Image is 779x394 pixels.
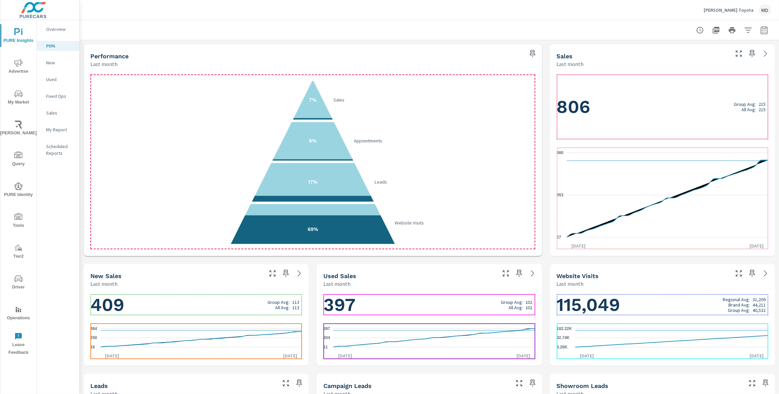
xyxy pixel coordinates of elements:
text: 453 [557,193,563,197]
span: Operations [2,306,34,322]
button: Make Fullscreen [500,268,511,279]
text: Sales [333,97,344,103]
p: 40,532 [753,308,766,313]
button: Make Fullscreen [733,268,744,279]
span: Driver [2,275,34,291]
text: 69% [308,226,318,232]
a: See more details in report [527,268,538,279]
span: Query [2,151,34,168]
h1: 397 [323,293,535,316]
div: Sales [37,108,79,118]
h5: Showroom Leads [557,382,609,389]
text: 880 [557,150,563,155]
p: Fixed Ops [46,93,74,100]
span: PURE Identity [2,182,34,199]
p: All Avg: [275,305,290,310]
a: See more details in report [294,268,305,279]
text: 250 [90,336,97,340]
span: Save this to your personalized report [747,268,758,279]
p: [PERSON_NAME] Toyota [704,7,754,13]
div: nav menu [0,20,36,359]
div: New [37,58,79,68]
text: Website Visits [395,220,424,226]
span: Tools [2,213,34,229]
div: PIPA [37,41,79,51]
span: Save this to your personalized report [760,378,771,389]
p: 102 [526,305,533,310]
text: 182.22K [557,326,572,331]
h5: Website Visits [557,272,599,279]
span: Save this to your personalized report [514,268,525,279]
p: [DATE] [333,352,357,359]
text: 11 [323,345,328,349]
p: Used [46,76,74,83]
p: [DATE] [512,352,535,359]
p: New [46,59,74,66]
h1: 409 [90,293,302,316]
text: Leads [374,179,387,185]
p: [DATE] [745,243,768,249]
span: Advertise [2,59,34,75]
text: 6% [309,138,316,144]
span: Save this to your personalized report [527,48,538,59]
span: Save this to your personalized report [527,378,538,389]
p: Regional Avg: [723,297,750,302]
button: Make Fullscreen [267,268,278,279]
p: Last month [90,280,118,288]
span: Save this to your personalized report [281,268,291,279]
text: 7% [309,97,316,103]
p: Last month [557,60,584,68]
button: Make Fullscreen [733,48,744,59]
text: Appointments [354,138,382,144]
button: Select Date Range [758,23,771,37]
text: 204 [323,336,330,340]
div: Scheduled Reports [37,141,79,158]
h5: Leads [90,382,108,389]
a: See more details in report [760,268,771,279]
div: MD [759,4,771,16]
p: [DATE] [567,243,590,249]
p: 215 [759,102,766,107]
p: 102 [526,300,533,305]
div: Overview [37,24,79,34]
span: Save this to your personalized report [747,48,758,59]
a: See more details in report [760,48,771,59]
p: Overview [46,26,74,32]
text: 17% [308,179,317,185]
p: Group Avg: [501,300,523,305]
span: Save this to your personalized report [294,378,305,389]
p: Sales [46,110,74,116]
p: Brand Avg: [729,302,750,308]
p: PIPA [46,43,74,49]
text: 92.74K [557,336,570,340]
p: Last month [323,280,350,288]
p: 44,211 [753,302,766,308]
button: "Export Report to PDF" [709,23,723,37]
h5: Sales [557,53,573,60]
p: My Report [46,126,74,133]
span: Tier2 [2,244,34,260]
p: [DATE] [575,352,599,359]
h5: Performance [90,53,129,60]
text: 16 [90,345,95,349]
p: Group Avg: [267,300,290,305]
text: 3.26K [557,345,567,349]
p: All Avg: [742,107,756,112]
div: Fixed Ops [37,91,79,101]
button: Apply Filters [742,23,755,37]
h5: Campaign Leads [323,382,372,389]
p: Last month [557,280,584,288]
p: 215 [759,107,766,112]
div: My Report [37,125,79,135]
p: [DATE] [100,352,124,359]
h5: New Sales [90,272,122,279]
p: Scheduled Reports [46,143,74,156]
p: 113 [292,300,299,305]
button: Make Fullscreen [514,378,525,389]
div: Used [37,74,79,84]
text: 484 [90,326,97,331]
p: [DATE] [745,352,768,359]
button: Make Fullscreen [747,378,758,389]
h1: 115,049 [557,293,768,316]
span: [PERSON_NAME] [2,121,34,137]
